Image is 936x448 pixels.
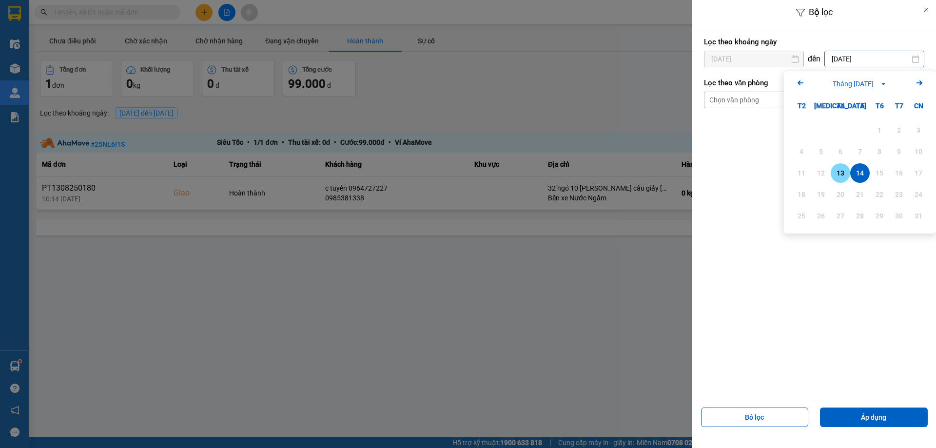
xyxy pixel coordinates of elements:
[795,210,808,222] div: 25
[912,124,925,136] div: 3
[870,185,889,204] div: Not available. Thứ Sáu, tháng 08 22 2025.
[831,206,850,226] div: Not available. Thứ Tư, tháng 08 27 2025.
[709,95,759,105] div: Chọn văn phòng
[811,185,831,204] div: Not available. Thứ Ba, tháng 08 19 2025.
[792,185,811,204] div: Not available. Thứ Hai, tháng 08 18 2025.
[853,189,867,200] div: 21
[831,185,850,204] div: Not available. Thứ Tư, tháng 08 20 2025.
[914,77,925,90] button: Next month.
[850,185,870,204] div: Not available. Thứ Năm, tháng 08 21 2025.
[804,54,824,64] div: đến
[873,167,886,179] div: 15
[909,163,928,183] div: Not available. Chủ Nhật, tháng 08 17 2025.
[889,185,909,204] div: Not available. Thứ Bảy, tháng 08 23 2025.
[814,146,828,157] div: 5
[850,96,870,116] div: T5
[912,167,925,179] div: 17
[831,142,850,161] div: Not available. Thứ Tư, tháng 08 6 2025.
[873,189,886,200] div: 22
[795,189,808,200] div: 18
[870,206,889,226] div: Not available. Thứ Sáu, tháng 08 29 2025.
[834,146,847,157] div: 6
[831,96,850,116] div: T4
[892,146,906,157] div: 9
[912,146,925,157] div: 10
[909,206,928,226] div: Not available. Chủ Nhật, tháng 08 31 2025.
[853,146,867,157] div: 7
[909,120,928,140] div: Not available. Chủ Nhật, tháng 08 3 2025.
[889,163,909,183] div: Not available. Thứ Bảy, tháng 08 16 2025.
[795,146,808,157] div: 4
[850,206,870,226] div: Not available. Thứ Năm, tháng 08 28 2025.
[912,189,925,200] div: 24
[811,206,831,226] div: Not available. Thứ Ba, tháng 08 26 2025.
[825,51,924,67] input: Select a date.
[850,142,870,161] div: Not available. Thứ Năm, tháng 08 7 2025.
[909,185,928,204] div: Not available. Chủ Nhật, tháng 08 24 2025.
[914,77,925,89] svg: Arrow Right
[795,77,806,89] svg: Arrow Left
[792,163,811,183] div: Not available. Thứ Hai, tháng 08 11 2025.
[820,408,928,427] button: Áp dụng
[831,163,850,183] div: Choose Thứ Tư, tháng 08 13 2025. It's available.
[809,7,833,17] span: Bộ lọc
[889,120,909,140] div: Not available. Thứ Bảy, tháng 08 2 2025.
[795,77,806,90] button: Previous month.
[811,142,831,161] div: Not available. Thứ Ba, tháng 08 5 2025.
[830,78,890,89] button: Tháng [DATE]
[873,124,886,136] div: 1
[811,96,831,116] div: [MEDICAL_DATA]
[701,408,809,427] button: Bỏ lọc
[834,167,847,179] div: 13
[850,163,870,183] div: Selected. Thứ Năm, tháng 08 14 2025. It's available.
[892,210,906,222] div: 30
[870,120,889,140] div: Not available. Thứ Sáu, tháng 08 1 2025.
[909,96,928,116] div: CN
[792,206,811,226] div: Not available. Thứ Hai, tháng 08 25 2025.
[811,163,831,183] div: Not available. Thứ Ba, tháng 08 12 2025.
[792,142,811,161] div: Not available. Thứ Hai, tháng 08 4 2025.
[704,78,924,88] label: Lọc theo văn phòng
[814,167,828,179] div: 12
[853,167,867,179] div: 14
[892,189,906,200] div: 23
[889,142,909,161] div: Not available. Thứ Bảy, tháng 08 9 2025.
[873,146,886,157] div: 8
[704,51,803,67] input: Select a date.
[909,142,928,161] div: Not available. Chủ Nhật, tháng 08 10 2025.
[870,163,889,183] div: Not available. Thứ Sáu, tháng 08 15 2025.
[784,71,936,234] div: Calendar.
[814,189,828,200] div: 19
[834,210,847,222] div: 27
[814,210,828,222] div: 26
[870,142,889,161] div: Not available. Thứ Sáu, tháng 08 8 2025.
[792,96,811,116] div: T2
[870,96,889,116] div: T6
[853,210,867,222] div: 28
[834,189,847,200] div: 20
[704,37,924,47] label: Lọc theo khoảng ngày
[892,167,906,179] div: 16
[873,210,886,222] div: 29
[889,96,909,116] div: T7
[795,167,808,179] div: 11
[889,206,909,226] div: Not available. Thứ Bảy, tháng 08 30 2025.
[892,124,906,136] div: 2
[912,210,925,222] div: 31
